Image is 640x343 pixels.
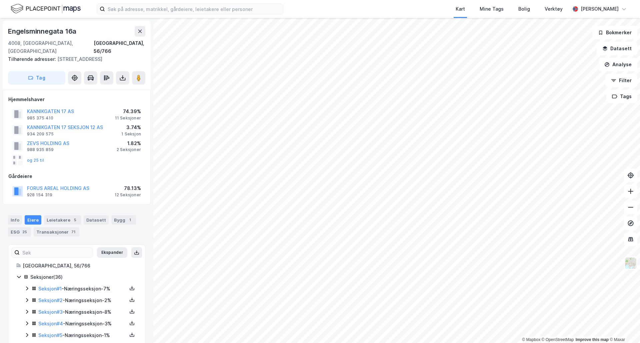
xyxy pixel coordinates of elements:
[72,217,78,223] div: 5
[8,227,31,237] div: ESG
[21,229,28,235] div: 25
[518,5,530,13] div: Bolig
[121,131,141,137] div: 1 Seksjon
[30,273,137,281] div: Seksjoner ( 36 )
[8,56,57,62] span: Tilhørende adresser:
[27,192,52,198] div: 928 154 319
[606,90,637,103] button: Tags
[111,215,136,225] div: Bygg
[94,39,145,55] div: [GEOGRAPHIC_DATA], 56/766
[607,311,640,343] iframe: Chat Widget
[27,147,54,152] div: 988 935 859
[105,4,283,14] input: Søk på adresse, matrikkel, gårdeiere, leietakere eller personer
[599,58,637,71] button: Analyse
[581,5,619,13] div: [PERSON_NAME]
[456,5,465,13] div: Kart
[8,215,22,225] div: Info
[592,26,637,39] button: Bokmerker
[8,26,78,37] div: Engelsminnegata 16a
[115,107,141,115] div: 74.39%
[38,296,127,304] div: - Næringsseksjon - 2%
[11,3,81,15] img: logo.f888ab2527a4732fd821a326f86c7f29.svg
[8,95,145,103] div: Hjemmelshaver
[576,337,609,342] a: Improve this map
[38,332,62,338] a: Seksjon#5
[8,71,65,85] button: Tag
[25,215,41,225] div: Eiere
[38,308,127,316] div: - Næringsseksjon - 8%
[8,55,140,63] div: [STREET_ADDRESS]
[38,320,127,328] div: - Næringsseksjon - 3%
[115,192,141,198] div: 12 Seksjoner
[38,297,63,303] a: Seksjon#2
[480,5,504,13] div: Mine Tags
[117,147,141,152] div: 2 Seksjoner
[522,337,540,342] a: Mapbox
[84,215,109,225] div: Datasett
[624,257,637,269] img: Z
[115,115,141,121] div: 11 Seksjoner
[34,227,79,237] div: Transaksjoner
[20,248,93,257] input: Søk
[607,311,640,343] div: Kontrollprogram for chat
[38,285,127,293] div: - Næringsseksjon - 7%
[117,139,141,147] div: 1.82%
[8,172,145,180] div: Gårdeiere
[23,262,137,270] div: [GEOGRAPHIC_DATA], 56/766
[38,331,127,339] div: - Næringsseksjon - 1%
[8,39,94,55] div: 4008, [GEOGRAPHIC_DATA], [GEOGRAPHIC_DATA]
[121,123,141,131] div: 3.74%
[605,74,637,87] button: Filter
[27,131,54,137] div: 934 209 575
[97,247,127,258] button: Ekspander
[70,229,77,235] div: 71
[127,217,133,223] div: 1
[27,115,53,121] div: 985 375 410
[542,337,574,342] a: OpenStreetMap
[597,42,637,55] button: Datasett
[44,215,81,225] div: Leietakere
[545,5,563,13] div: Verktøy
[38,309,63,315] a: Seksjon#3
[38,321,63,326] a: Seksjon#4
[115,184,141,192] div: 78.13%
[38,286,62,291] a: Seksjon#1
